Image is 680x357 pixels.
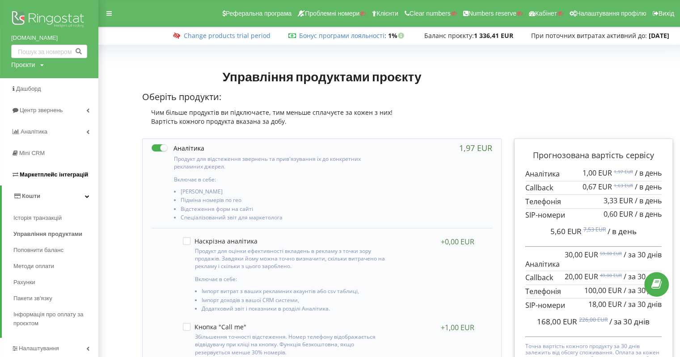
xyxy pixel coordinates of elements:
li: Відстеження форм на сайті [181,206,390,214]
div: Чим більше продуктів ви підключаєте, тим меньше сплачуєте за кожен з них! [142,108,502,117]
a: Поповнити баланс [13,242,98,258]
li: [PERSON_NAME] [181,189,390,197]
div: +1,00 EUR [441,323,474,332]
span: Проблемні номери [305,10,359,17]
p: Телефонія [525,197,662,207]
span: Методи оплати [13,262,54,271]
sup: 49,00 EUR [600,272,622,278]
span: Clear numbers [410,10,451,17]
p: Телефонія [525,286,662,297]
span: : [299,31,386,40]
li: Імпорт витрат з ваших рекламних акаунтів або csv таблиці, [202,288,387,297]
p: Аналітика [525,251,662,269]
div: 1,97 EUR [459,143,492,152]
a: Бонус програми лояльності [299,31,384,40]
sup: 59,00 EUR [600,250,622,256]
strong: 1 336,41 EUR [474,31,513,40]
p: Продукт для відстеження звернень та прив'язування їх до конкретних рекламних джерел. [174,155,390,170]
span: Кабінет [535,10,557,17]
p: Продукт для оцінки ефективності вкладень в рекламу з точки зору продажів. Завдяки йому можна точн... [195,247,387,270]
span: 0,60 EUR [604,209,633,219]
span: Баланс проєкту: [424,31,474,40]
span: Mini CRM [19,150,45,156]
p: Збільшення точності відстеження. Номер телефону відображається відвідувачу при кліці на кнопку. Ф... [195,333,387,356]
p: Прогнозована вартість сервісу [525,150,662,161]
span: Центр звернень [20,107,63,113]
span: Кошти [22,193,40,199]
div: Вартість кожного продукта вказана за добу. [142,117,502,126]
sup: 226,00 EUR [579,316,608,323]
span: / в день [608,226,637,236]
span: 20,00 EUR [565,272,598,281]
input: Пошук за номером [11,45,87,58]
span: Аналiтика [21,128,47,135]
span: / в день [635,168,662,178]
span: Реферальна програма [226,10,292,17]
span: Вихід [659,10,674,17]
a: [DOMAIN_NAME] [11,34,87,42]
sup: 1,97 EUR [614,168,633,175]
span: Налаштування [19,345,59,352]
span: Налаштування профілю [576,10,646,17]
p: Callback [525,273,662,283]
span: Історія транзакцій [13,214,62,223]
a: Change products trial period [184,31,270,40]
span: 100,00 EUR [584,286,622,295]
li: Імпорт доходів з вашої CRM системи, [202,297,387,306]
span: Інформація про оплату за проєктом [13,310,94,328]
span: / в день [635,182,662,192]
span: 3,33 EUR [604,196,633,206]
li: Спеціалізований звіт для маркетолога [181,214,390,223]
a: Методи оплати [13,258,98,274]
div: +0,00 EUR [441,237,474,246]
span: / за 30 днів [609,316,650,327]
label: Кнопка "Call me" [183,323,246,331]
span: 168,00 EUR [537,316,577,327]
a: Інформація про оплату за проєктом [13,307,98,332]
span: / в день [635,196,662,206]
span: Пакети зв'язку [13,294,52,303]
a: Пакети зв'язку [13,290,98,307]
span: 18,00 EUR [588,299,622,309]
span: Маркетплейс інтеграцій [20,171,88,178]
span: / за 30 днів [624,299,662,309]
span: 1,00 EUR [583,168,612,178]
span: При поточних витратах активний до: [531,31,647,40]
label: Аналітика [152,143,204,153]
p: SIP-номери [525,300,662,311]
span: / за 30 днів [624,250,662,260]
li: Додатковий звіт і показники в розділі Аналітика. [202,306,387,314]
a: Кошти [2,185,98,207]
p: Включає в себе: [174,176,390,183]
p: Callback [525,183,662,193]
img: Ringostat logo [11,9,87,31]
span: / за 30 днів [624,286,662,295]
span: Поповнити баланс [13,246,63,255]
span: Клієнти [376,10,398,17]
span: / за 30 днів [624,272,662,281]
h1: Управління продуктами проєкту [142,68,502,84]
span: Дашборд [16,85,41,92]
span: 5,60 EUR [550,226,582,236]
a: Історія транзакцій [13,210,98,226]
li: Підміна номерів по гео [181,197,390,206]
span: Управління продуктами [13,230,82,239]
span: Рахунки [13,278,35,287]
span: / в день [635,209,662,219]
a: Управління продуктами [13,226,98,242]
span: 0,67 EUR [583,182,612,192]
a: Рахунки [13,274,98,290]
strong: 1% [388,31,406,40]
p: Включає в себе: [195,275,387,283]
sup: 1,63 EUR [614,182,633,189]
label: Наскрізна аналітика [183,237,258,245]
p: Аналітика [525,169,662,179]
span: Numbers reserve [469,10,516,17]
sup: 7,53 EUR [583,226,606,233]
p: SIP-номери [525,210,662,220]
div: Проєкти [11,60,35,69]
strong: [DATE] [649,31,669,40]
p: Оберіть продукти: [142,91,502,104]
span: 30,00 EUR [565,250,598,260]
